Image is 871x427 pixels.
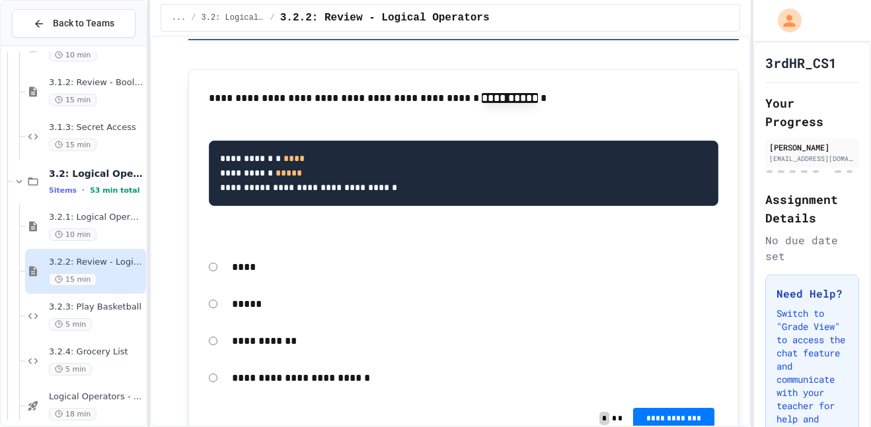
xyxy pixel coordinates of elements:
h1: 3rdHR_CS1 [765,53,837,72]
span: 10 min [49,228,96,241]
div: My Account [764,5,805,36]
div: No due date set [765,232,859,264]
span: 3.2.2: Review - Logical Operators [280,10,490,26]
span: / [191,13,196,23]
span: 3.1.2: Review - Booleans [49,77,143,88]
span: / [270,13,275,23]
span: Logical Operators - Quiz [49,391,143,403]
span: 3.2.1: Logical Operators [49,212,143,223]
span: 5 items [49,186,77,195]
span: 3.1.3: Secret Access [49,122,143,133]
span: • [82,185,85,195]
span: 15 min [49,139,96,151]
span: 3.2.4: Grocery List [49,346,143,358]
button: Back to Teams [12,9,135,38]
div: [EMAIL_ADDRESS][DOMAIN_NAME] [769,154,855,164]
span: 18 min [49,408,96,420]
span: 5 min [49,318,92,331]
span: Back to Teams [53,16,114,30]
span: 5 min [49,363,92,376]
h3: Need Help? [776,286,848,302]
span: 15 min [49,94,96,106]
span: ... [172,13,186,23]
h2: Your Progress [765,94,859,131]
span: 3.2: Logical Operators [202,13,265,23]
span: 3.2.3: Play Basketball [49,302,143,313]
div: [PERSON_NAME] [769,141,855,153]
h2: Assignment Details [765,190,859,227]
span: 3.2: Logical Operators [49,168,143,180]
span: 53 min total [90,186,139,195]
span: 3.2.2: Review - Logical Operators [49,257,143,268]
span: 15 min [49,273,96,286]
span: 10 min [49,49,96,61]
